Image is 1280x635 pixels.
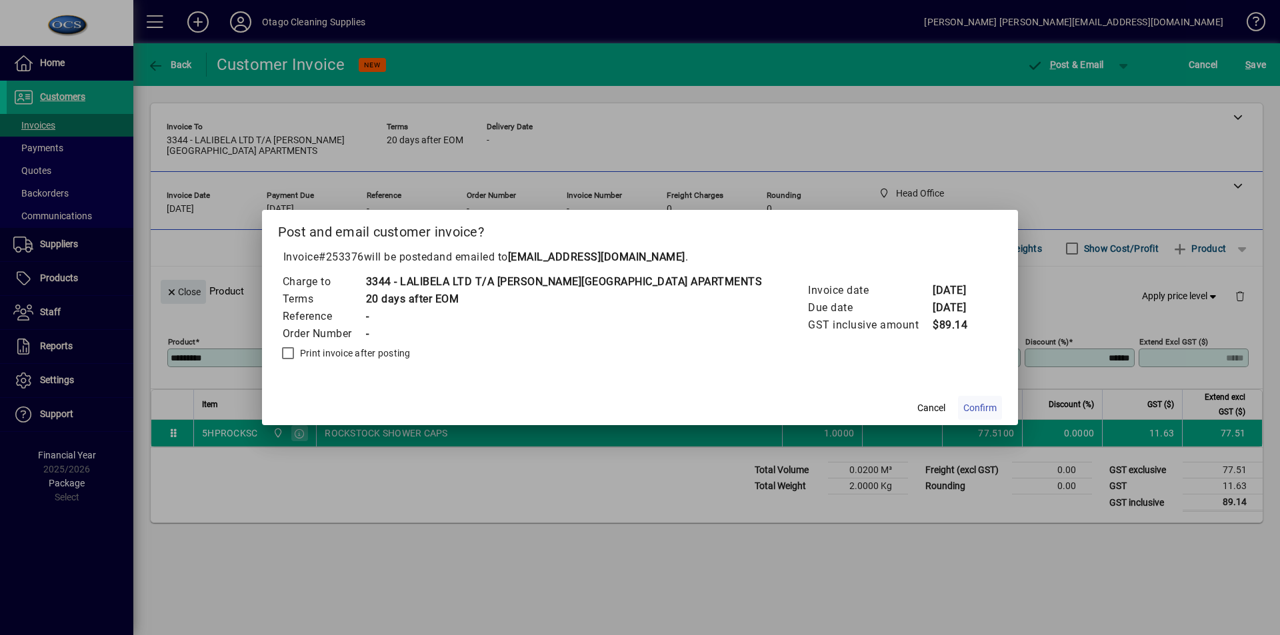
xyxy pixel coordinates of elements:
td: Terms [282,291,365,308]
td: Invoice date [807,282,932,299]
td: - [365,308,763,325]
td: Charge to [282,273,365,291]
td: 20 days after EOM [365,291,763,308]
button: Cancel [910,396,953,420]
b: [EMAIL_ADDRESS][DOMAIN_NAME] [508,251,685,263]
td: - [365,325,763,342]
td: 3344 - LALIBELA LTD T/A [PERSON_NAME][GEOGRAPHIC_DATA] APARTMENTS [365,273,763,291]
p: Invoice will be posted . [278,249,1003,265]
td: Order Number [282,325,365,342]
span: #253376 [319,251,364,263]
span: Confirm [963,401,997,415]
td: $89.14 [932,317,985,334]
span: and emailed to [433,251,685,263]
td: Reference [282,308,365,325]
td: [DATE] [932,282,985,299]
td: GST inclusive amount [807,317,932,334]
h2: Post and email customer invoice? [262,210,1019,249]
span: Cancel [917,401,945,415]
td: [DATE] [932,299,985,317]
td: Due date [807,299,932,317]
label: Print invoice after posting [297,346,411,360]
button: Confirm [958,396,1002,420]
